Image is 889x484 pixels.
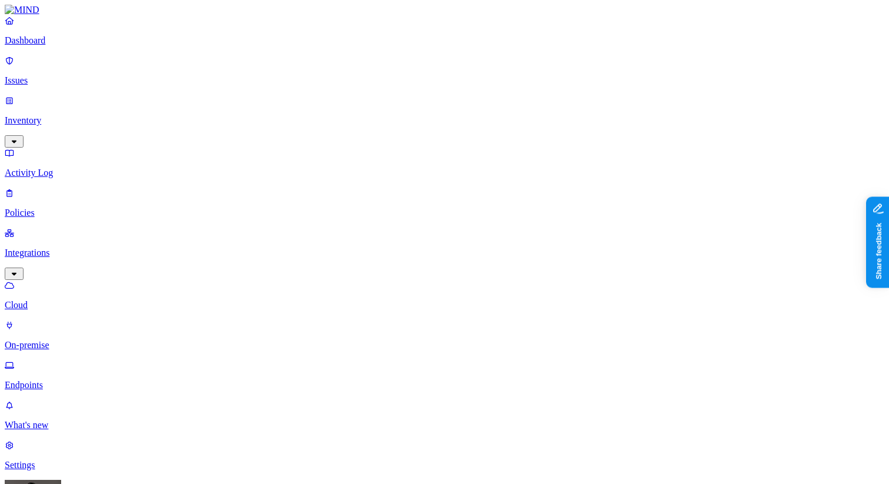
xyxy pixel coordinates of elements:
[5,320,884,351] a: On-premise
[5,168,884,178] p: Activity Log
[5,228,884,278] a: Integrations
[5,208,884,218] p: Policies
[5,35,884,46] p: Dashboard
[5,400,884,430] a: What's new
[5,148,884,178] a: Activity Log
[5,460,884,470] p: Settings
[5,15,884,46] a: Dashboard
[5,75,884,86] p: Issues
[5,280,884,311] a: Cloud
[5,300,884,311] p: Cloud
[5,360,884,390] a: Endpoints
[5,248,884,258] p: Integrations
[5,5,39,15] img: MIND
[5,440,884,470] a: Settings
[5,340,884,351] p: On-premise
[5,55,884,86] a: Issues
[5,95,884,146] a: Inventory
[5,380,884,390] p: Endpoints
[5,115,884,126] p: Inventory
[5,420,884,430] p: What's new
[5,5,884,15] a: MIND
[5,188,884,218] a: Policies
